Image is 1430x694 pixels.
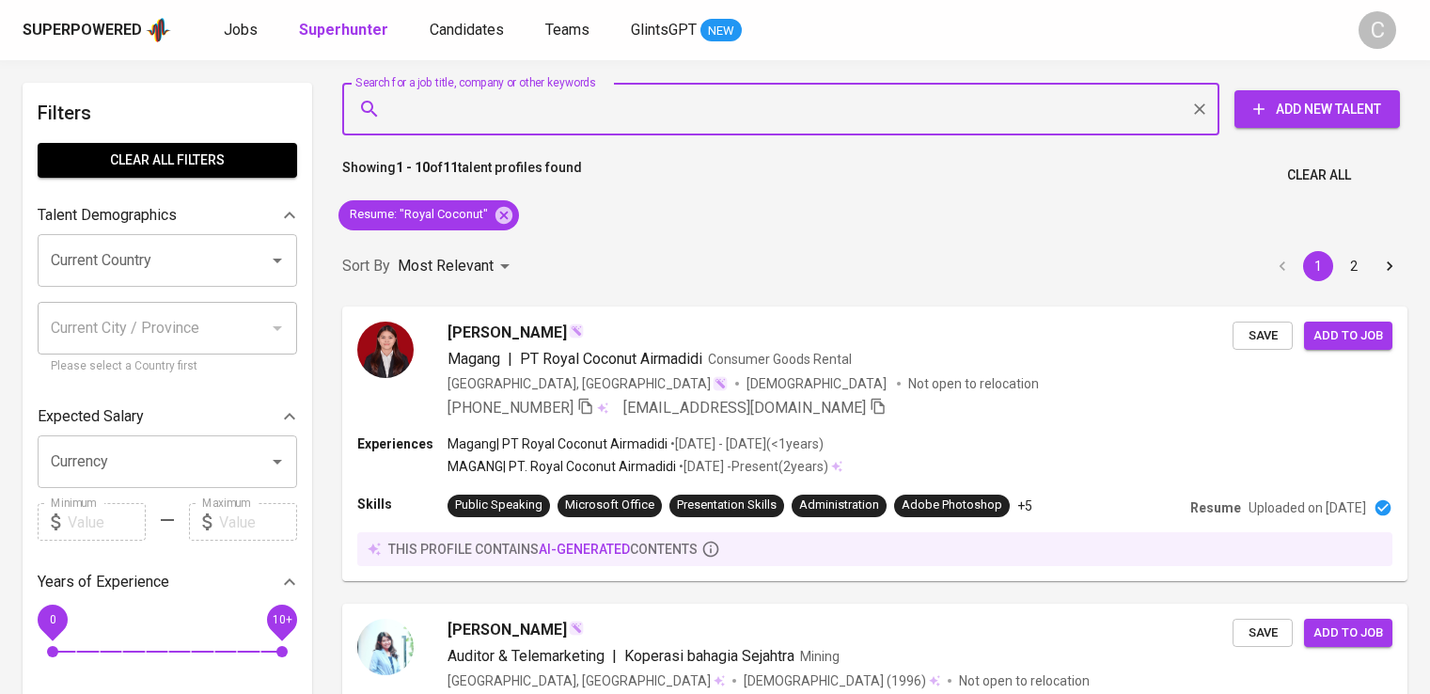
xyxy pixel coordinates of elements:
div: [GEOGRAPHIC_DATA], [GEOGRAPHIC_DATA] [448,374,728,393]
span: 0 [49,613,55,626]
span: Save [1242,325,1283,347]
a: Superhunter [299,19,392,42]
img: f735058a93ad4bb52833c9740c734b96.jpg [357,619,414,675]
p: MAGANG | PT. Royal Coconut Airmadidi [448,457,676,476]
img: app logo [146,16,171,44]
img: d6c22081522ca96c6fe46152f8ae5c00.jpg [357,322,414,378]
a: GlintsGPT NEW [631,19,742,42]
span: Jobs [224,21,258,39]
button: Add to job [1304,619,1392,648]
div: Superpowered [23,20,142,41]
span: [DEMOGRAPHIC_DATA] [746,374,889,393]
button: Open [264,247,291,274]
span: Magang [448,350,500,368]
button: Clear All filters [38,143,297,178]
div: Administration [799,497,879,514]
p: Uploaded on [DATE] [1249,498,1366,517]
span: Teams [545,21,589,39]
h6: Filters [38,98,297,128]
button: Clear All [1280,158,1359,193]
b: Superhunter [299,21,388,39]
span: | [508,348,512,371]
button: page 1 [1303,251,1333,281]
span: Add to job [1313,623,1383,644]
p: Showing of talent profiles found [342,158,582,193]
span: Save [1242,623,1283,644]
a: Candidates [430,19,508,42]
span: Auditor & Telemarketing [448,647,605,665]
span: [PHONE_NUMBER] [448,399,574,417]
span: Resume : "Royal Coconut" [338,206,499,224]
span: Consumer Goods Rental [708,352,852,367]
button: Go to next page [1375,251,1405,281]
span: GlintsGPT [631,21,697,39]
p: Not open to relocation [908,374,1039,393]
div: (1996) [744,671,940,690]
img: magic_wand.svg [713,376,728,391]
span: NEW [700,22,742,40]
span: [DEMOGRAPHIC_DATA] [744,671,887,690]
button: Go to page 2 [1339,251,1369,281]
p: Expected Salary [38,405,144,428]
p: this profile contains contents [388,540,698,559]
button: Add to job [1304,322,1392,351]
span: Mining [800,649,840,664]
a: Superpoweredapp logo [23,16,171,44]
button: Add New Talent [1234,90,1400,128]
span: Clear All [1287,164,1351,187]
p: Please select a Country first [51,357,284,376]
p: • [DATE] - [DATE] ( <1 years ) [668,434,824,453]
span: AI-generated [539,542,630,557]
span: | [612,645,617,668]
div: Expected Salary [38,398,297,435]
p: Not open to relocation [959,671,1090,690]
div: Years of Experience [38,563,297,601]
b: 11 [443,160,458,175]
p: • [DATE] - Present ( 2 years ) [676,457,828,476]
button: Save [1233,322,1293,351]
a: Teams [545,19,593,42]
p: Resume [1190,498,1241,517]
div: Resume: "Royal Coconut" [338,200,519,230]
button: Open [264,449,291,475]
span: [PERSON_NAME] [448,322,567,344]
p: Skills [357,495,448,513]
p: Years of Experience [38,571,169,593]
p: Most Relevant [398,255,494,277]
p: Talent Demographics [38,204,177,227]
span: [PERSON_NAME] [448,619,567,641]
input: Value [68,503,146,541]
a: Jobs [224,19,261,42]
div: Public Speaking [455,497,542,514]
span: Koperasi bahagia Sejahtra [624,647,794,665]
span: PT Royal Coconut Airmadidi [520,350,702,368]
input: Value [219,503,297,541]
span: Clear All filters [53,149,282,172]
div: Presentation Skills [677,497,777,514]
a: [PERSON_NAME]Magang|PT Royal Coconut AirmadidiConsumer Goods Rental[GEOGRAPHIC_DATA], [GEOGRAPHIC... [342,307,1407,581]
p: Sort By [342,255,390,277]
p: Experiences [357,434,448,453]
p: +5 [1017,497,1032,515]
div: C [1359,11,1396,49]
span: Candidates [430,21,504,39]
img: magic_wand.svg [569,621,584,636]
span: 10+ [272,613,291,626]
nav: pagination navigation [1265,251,1407,281]
div: Most Relevant [398,249,516,284]
img: magic_wand.svg [569,323,584,339]
span: [EMAIL_ADDRESS][DOMAIN_NAME] [623,399,866,417]
div: Microsoft Office [565,497,654,514]
div: Adobe Photoshop [902,497,1002,514]
span: Add to job [1313,325,1383,347]
div: Talent Demographics [38,197,297,234]
b: 1 - 10 [396,160,430,175]
button: Save [1233,619,1293,648]
p: Magang | PT Royal Coconut Airmadidi [448,434,668,453]
div: [GEOGRAPHIC_DATA], [GEOGRAPHIC_DATA] [448,671,725,690]
span: Add New Talent [1249,98,1385,121]
button: Clear [1186,96,1213,122]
